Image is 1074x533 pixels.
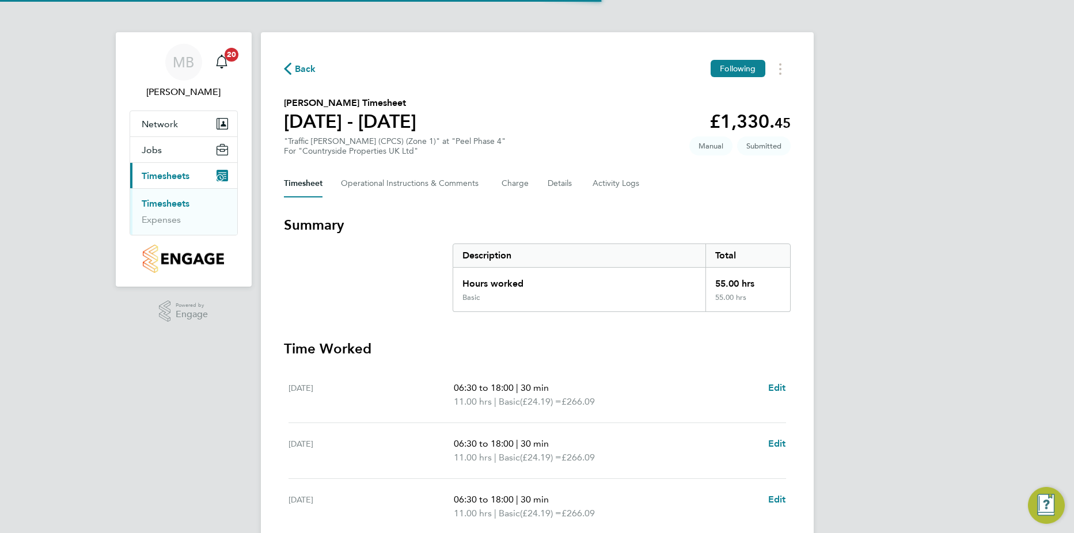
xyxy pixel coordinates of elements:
[561,508,595,519] span: £266.09
[176,310,208,319] span: Engage
[709,111,791,132] app-decimal: £1,330.
[499,451,520,465] span: Basic
[173,55,194,70] span: MB
[289,437,454,465] div: [DATE]
[295,62,316,76] span: Back
[768,381,786,395] a: Edit
[499,395,520,409] span: Basic
[130,245,238,273] a: Go to home page
[284,216,791,234] h3: Summary
[454,396,492,407] span: 11.00 hrs
[284,340,791,358] h3: Time Worked
[454,438,514,449] span: 06:30 to 18:00
[130,188,237,235] div: Timesheets
[284,170,322,197] button: Timesheet
[516,438,518,449] span: |
[462,293,480,302] div: Basic
[143,245,224,273] img: countryside-properties-logo-retina.png
[775,115,791,131] span: 45
[225,48,238,62] span: 20
[130,44,238,99] a: MB[PERSON_NAME]
[499,507,520,520] span: Basic
[159,300,208,322] a: Powered byEngage
[521,382,549,393] span: 30 min
[454,508,492,519] span: 11.00 hrs
[130,163,237,188] button: Timesheets
[454,452,492,463] span: 11.00 hrs
[453,244,706,267] div: Description
[130,137,237,162] button: Jobs
[142,144,162,155] span: Jobs
[768,382,786,393] span: Edit
[768,493,786,507] a: Edit
[593,170,641,197] button: Activity Logs
[142,198,189,209] a: Timesheets
[453,268,706,293] div: Hours worked
[494,508,496,519] span: |
[705,268,790,293] div: 55.00 hrs
[768,438,786,449] span: Edit
[454,494,514,505] span: 06:30 to 18:00
[1028,487,1065,524] button: Engage Resource Center
[494,452,496,463] span: |
[284,110,416,133] h1: [DATE] - [DATE]
[720,63,756,74] span: Following
[520,508,561,519] span: (£24.19) =
[176,300,208,310] span: Powered by
[548,170,574,197] button: Details
[142,119,178,130] span: Network
[561,452,595,463] span: £266.09
[289,493,454,520] div: [DATE]
[770,60,791,78] button: Timesheets Menu
[737,136,791,155] span: This timesheet is Submitted.
[516,382,518,393] span: |
[142,214,181,225] a: Expenses
[341,170,483,197] button: Operational Instructions & Comments
[711,60,765,77] button: Following
[289,381,454,409] div: [DATE]
[561,396,595,407] span: £266.09
[521,494,549,505] span: 30 min
[768,494,786,505] span: Edit
[521,438,549,449] span: 30 min
[284,136,506,156] div: "Traffic [PERSON_NAME] (CPCS) (Zone 1)" at "Peel Phase 4"
[494,396,496,407] span: |
[130,111,237,136] button: Network
[454,382,514,393] span: 06:30 to 18:00
[210,44,233,81] a: 20
[502,170,529,197] button: Charge
[705,293,790,311] div: 55.00 hrs
[116,32,252,287] nav: Main navigation
[142,170,189,181] span: Timesheets
[284,62,316,76] button: Back
[516,494,518,505] span: |
[453,243,791,312] div: Summary
[705,244,790,267] div: Total
[130,85,238,99] span: Mihai Balan
[284,96,416,110] h2: [PERSON_NAME] Timesheet
[520,396,561,407] span: (£24.19) =
[689,136,733,155] span: This timesheet was manually created.
[284,146,506,156] div: For "Countryside Properties UK Ltd"
[520,452,561,463] span: (£24.19) =
[768,437,786,451] a: Edit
